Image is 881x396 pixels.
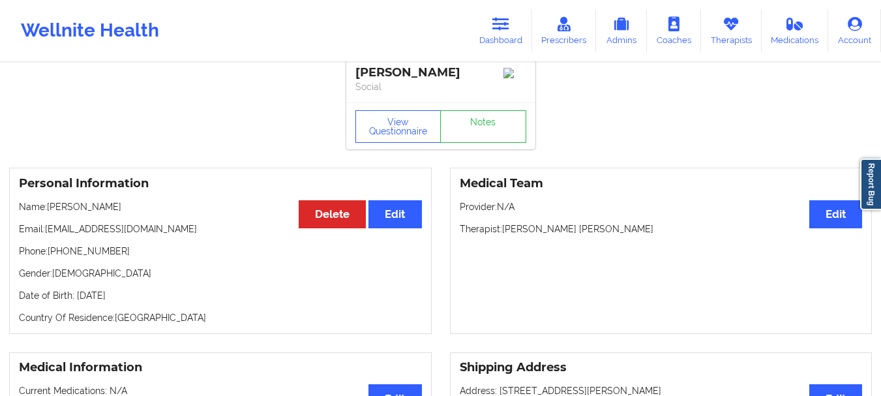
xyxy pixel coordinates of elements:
[19,222,422,236] p: Email: [EMAIL_ADDRESS][DOMAIN_NAME]
[860,159,881,210] a: Report Bug
[19,200,422,213] p: Name: [PERSON_NAME]
[762,9,829,52] a: Medications
[19,267,422,280] p: Gender: [DEMOGRAPHIC_DATA]
[19,176,422,191] h3: Personal Information
[19,289,422,302] p: Date of Birth: [DATE]
[596,9,647,52] a: Admins
[460,176,863,191] h3: Medical Team
[460,222,863,236] p: Therapist: [PERSON_NAME] [PERSON_NAME]
[460,360,863,375] h3: Shipping Address
[440,110,526,143] a: Notes
[355,65,526,80] div: [PERSON_NAME]
[701,9,762,52] a: Therapists
[355,80,526,93] p: Social
[532,9,597,52] a: Prescribers
[809,200,862,228] button: Edit
[19,245,422,258] p: Phone: [PHONE_NUMBER]
[19,311,422,324] p: Country Of Residence: [GEOGRAPHIC_DATA]
[470,9,532,52] a: Dashboard
[368,200,421,228] button: Edit
[19,360,422,375] h3: Medical Information
[460,200,863,213] p: Provider: N/A
[355,110,441,143] button: View Questionnaire
[828,9,881,52] a: Account
[647,9,701,52] a: Coaches
[503,68,526,78] img: Image%2Fplaceholer-image.png
[299,200,366,228] button: Delete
